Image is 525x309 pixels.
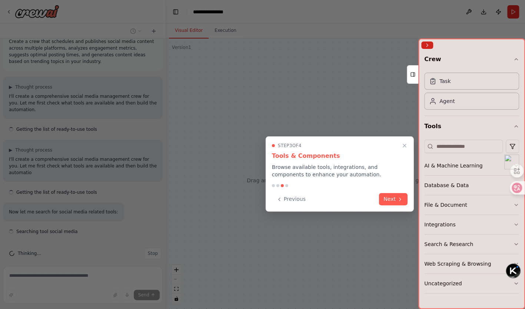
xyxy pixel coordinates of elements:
[278,143,302,149] span: Step 3 of 4
[272,152,408,160] h3: Tools & Components
[400,141,409,150] button: Close walkthrough
[170,7,181,17] button: Hide left sidebar
[272,163,408,178] p: Browse available tools, integrations, and components to enhance your automation.
[272,193,310,205] button: Previous
[379,193,408,205] button: Next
